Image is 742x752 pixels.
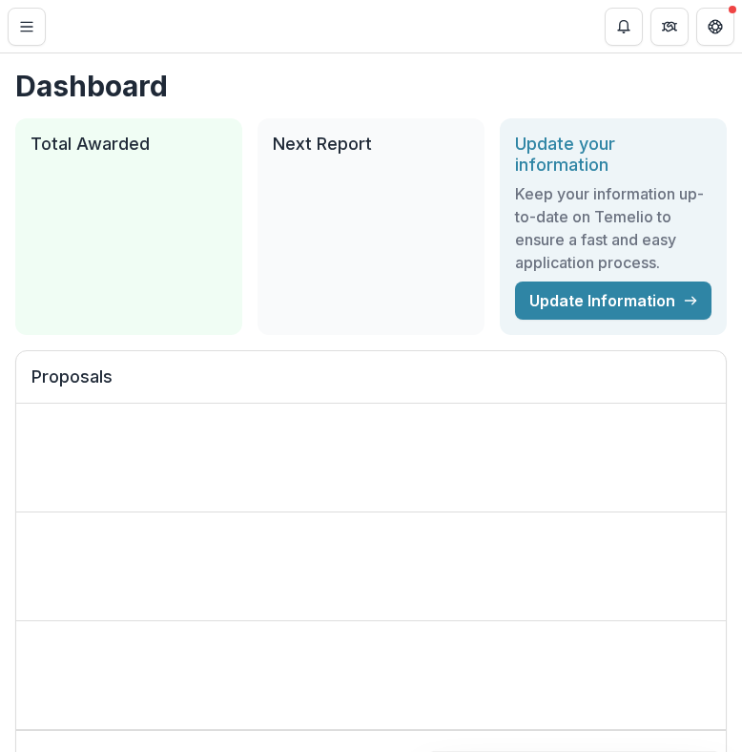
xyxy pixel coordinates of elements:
h2: Proposals [31,366,711,403]
h2: Total Awarded [31,134,227,155]
button: Get Help [696,8,734,46]
h2: Update your information [515,134,711,175]
h1: Dashboard [15,69,727,103]
button: Notifications [605,8,643,46]
button: Partners [650,8,689,46]
a: Update Information [515,282,711,320]
button: Toggle Menu [8,8,46,46]
h3: Keep your information up-to-date on Temelio to ensure a fast and easy application process. [515,182,711,274]
h2: Next Report [273,134,469,155]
